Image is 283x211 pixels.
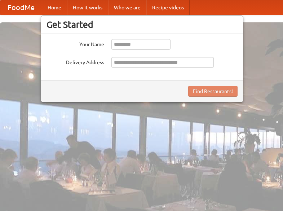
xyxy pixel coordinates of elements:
[0,0,42,15] a: FoodMe
[47,57,104,66] label: Delivery Address
[67,0,108,15] a: How it works
[47,19,238,30] h3: Get Started
[146,0,190,15] a: Recipe videos
[42,0,67,15] a: Home
[188,86,238,97] button: Find Restaurants!
[47,39,104,48] label: Your Name
[108,0,146,15] a: Who we are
